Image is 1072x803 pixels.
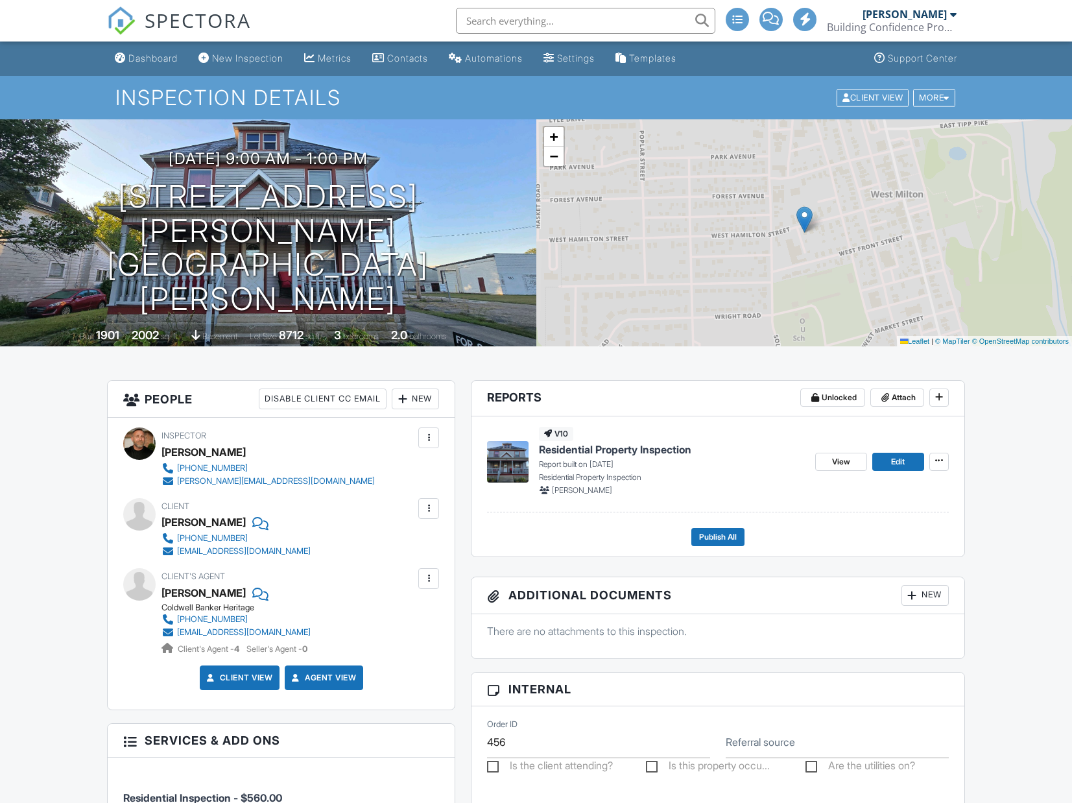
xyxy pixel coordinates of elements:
[409,331,446,341] span: bathrooms
[177,463,248,473] div: [PHONE_NUMBER]
[302,644,307,654] strong: 0
[161,603,321,613] div: Coldwell Banker Heritage
[805,760,915,776] label: Are the utilities on?
[837,89,909,106] div: Client View
[391,328,407,342] div: 2.0
[827,21,957,34] div: Building Confidence Property Inspections
[161,613,311,626] a: [PHONE_NUMBER]
[161,571,225,581] span: Client's Agent
[145,6,251,34] span: SPECTORA
[863,8,947,21] div: [PERSON_NAME]
[289,671,356,684] a: Agent View
[169,150,368,167] h3: [DATE] 9:00 am - 1:00 pm
[161,532,311,545] a: [PHONE_NUMBER]
[161,583,246,603] a: [PERSON_NAME]
[161,512,246,532] div: [PERSON_NAME]
[444,47,528,71] a: Automations (Advanced)
[161,431,206,440] span: Inspector
[901,585,949,606] div: New
[465,53,523,64] div: Automations
[471,577,964,614] h3: Additional Documents
[204,671,273,684] a: Client View
[935,337,970,345] a: © MapTiler
[900,337,929,345] a: Leaflet
[177,614,248,625] div: [PHONE_NUMBER]
[177,476,375,486] div: [PERSON_NAME][EMAIL_ADDRESS][DOMAIN_NAME]
[835,92,912,102] a: Client View
[610,47,682,71] a: Templates
[161,462,375,475] a: [PHONE_NUMBER]
[913,89,955,106] div: More
[392,389,439,409] div: New
[108,381,455,418] h3: People
[549,148,558,164] span: −
[544,127,564,147] a: Zoom in
[161,545,311,558] a: [EMAIL_ADDRESS][DOMAIN_NAME]
[250,331,277,341] span: Lot Size
[107,6,136,35] img: The Best Home Inspection Software - Spectora
[234,644,239,654] strong: 4
[367,47,433,71] a: Contacts
[629,53,676,64] div: Templates
[487,624,948,638] p: There are no attachments to this inspection.
[202,331,237,341] span: basement
[177,546,311,557] div: [EMAIL_ADDRESS][DOMAIN_NAME]
[80,331,94,341] span: Built
[299,47,357,71] a: Metrics
[869,47,962,71] a: Support Center
[115,86,957,109] h1: Inspection Details
[110,47,183,71] a: Dashboard
[487,760,613,776] label: Is the client attending?
[161,475,375,488] a: [PERSON_NAME][EMAIL_ADDRESS][DOMAIN_NAME]
[972,337,1069,345] a: © OpenStreetMap contributors
[193,47,289,71] a: New Inspection
[161,626,311,639] a: [EMAIL_ADDRESS][DOMAIN_NAME]
[726,735,795,749] label: Referral source
[161,331,179,341] span: sq. ft.
[334,328,341,342] div: 3
[538,47,600,71] a: Settings
[796,206,813,233] img: Marker
[557,53,595,64] div: Settings
[387,53,428,64] div: Contacts
[456,8,715,34] input: Search everything...
[177,533,248,544] div: [PHONE_NUMBER]
[544,147,564,166] a: Zoom out
[178,644,241,654] span: Client's Agent -
[318,53,351,64] div: Metrics
[487,719,518,730] label: Order ID
[259,389,387,409] div: Disable Client CC Email
[305,331,322,341] span: sq.ft.
[212,53,283,64] div: New Inspection
[646,760,770,776] label: Is this property occupied?
[128,53,178,64] div: Dashboard
[96,328,119,342] div: 1901
[931,337,933,345] span: |
[161,442,246,462] div: [PERSON_NAME]
[549,128,558,145] span: +
[279,328,304,342] div: 8712
[21,180,516,317] h1: [STREET_ADDRESS][PERSON_NAME] [GEOGRAPHIC_DATA][PERSON_NAME]
[888,53,957,64] div: Support Center
[132,328,159,342] div: 2002
[343,331,379,341] span: bedrooms
[177,627,311,638] div: [EMAIL_ADDRESS][DOMAIN_NAME]
[161,501,189,511] span: Client
[107,18,251,45] a: SPECTORA
[471,673,964,706] h3: Internal
[108,724,455,758] h3: Services & Add ons
[246,644,307,654] span: Seller's Agent -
